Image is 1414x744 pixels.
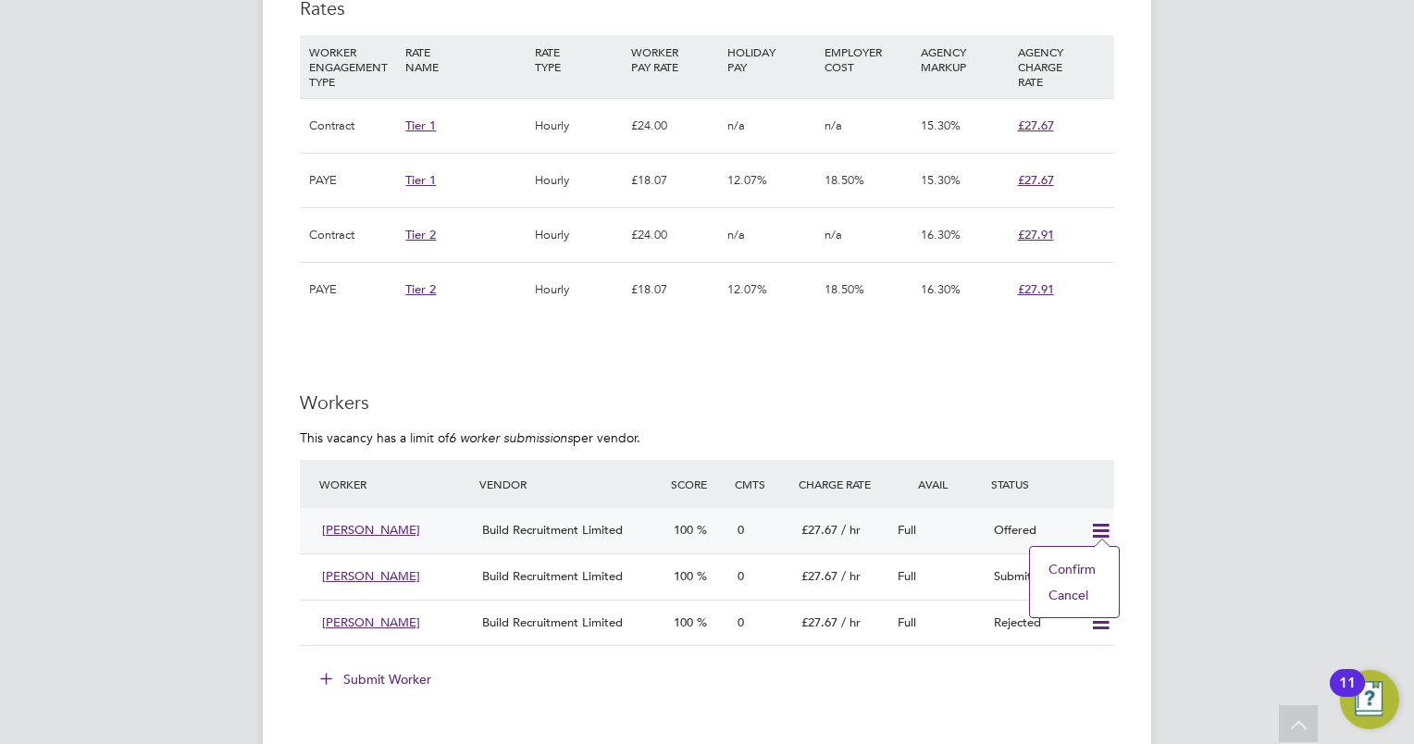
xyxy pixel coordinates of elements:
[482,614,623,630] span: Build Recruitment Limited
[1018,281,1054,297] span: £27.91
[401,35,529,83] div: RATE NAME
[730,467,794,501] div: Cmts
[1018,172,1054,188] span: £27.67
[801,568,837,584] span: £27.67
[304,35,401,98] div: WORKER ENGAGEMENT TYPE
[530,35,626,83] div: RATE TYPE
[674,522,693,538] span: 100
[322,614,420,630] span: [PERSON_NAME]
[825,281,864,297] span: 18.50%
[530,263,626,316] div: Hourly
[916,35,1012,83] div: AGENCY MARKUP
[727,118,745,133] span: n/a
[898,614,916,630] span: Full
[530,208,626,262] div: Hourly
[405,118,436,133] span: Tier 1
[315,467,475,501] div: Worker
[666,467,730,501] div: Score
[1018,118,1054,133] span: £27.67
[898,522,916,538] span: Full
[304,99,401,153] div: Contract
[626,208,723,262] div: £24.00
[727,281,767,297] span: 12.07%
[723,35,819,83] div: HOLIDAY PAY
[825,118,842,133] span: n/a
[405,227,436,242] span: Tier 2
[921,281,961,297] span: 16.30%
[738,522,744,538] span: 0
[921,118,961,133] span: 15.30%
[1340,670,1399,729] button: Open Resource Center, 11 new notifications
[841,568,861,584] span: / hr
[626,35,723,83] div: WORKER PAY RATE
[738,568,744,584] span: 0
[530,154,626,207] div: Hourly
[820,35,916,83] div: EMPLOYER COST
[727,172,767,188] span: 12.07%
[405,281,436,297] span: Tier 2
[482,568,623,584] span: Build Recruitment Limited
[986,515,1083,546] div: Offered
[921,227,961,242] span: 16.30%
[300,391,1114,415] h3: Workers
[898,568,916,584] span: Full
[300,429,1114,446] p: This vacancy has a limit of per vendor.
[841,522,861,538] span: / hr
[825,172,864,188] span: 18.50%
[674,614,693,630] span: 100
[801,522,837,538] span: £27.67
[307,664,446,694] button: Submit Worker
[986,467,1114,501] div: Status
[530,99,626,153] div: Hourly
[322,568,420,584] span: [PERSON_NAME]
[986,608,1083,639] div: Rejected
[405,172,436,188] span: Tier 1
[727,227,745,242] span: n/a
[841,614,861,630] span: / hr
[794,467,890,501] div: Charge Rate
[1039,556,1110,582] li: Confirm
[304,263,401,316] div: PAYE
[1013,35,1110,98] div: AGENCY CHARGE RATE
[304,154,401,207] div: PAYE
[1039,582,1110,608] li: Cancel
[1339,683,1356,707] div: 11
[626,263,723,316] div: £18.07
[475,467,666,501] div: Vendor
[738,614,744,630] span: 0
[449,429,573,446] em: 6 worker submissions
[921,172,961,188] span: 15.30%
[1018,227,1054,242] span: £27.91
[825,227,842,242] span: n/a
[801,614,837,630] span: £27.67
[304,208,401,262] div: Contract
[890,467,986,501] div: Avail
[986,562,1083,592] div: Submitted
[482,522,623,538] span: Build Recruitment Limited
[322,522,420,538] span: [PERSON_NAME]
[626,99,723,153] div: £24.00
[626,154,723,207] div: £18.07
[674,568,693,584] span: 100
